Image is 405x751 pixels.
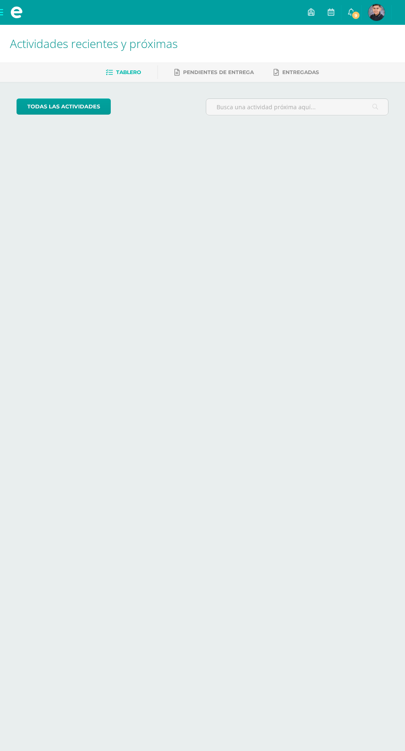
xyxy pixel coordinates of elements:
[282,69,319,75] span: Entregadas
[183,69,254,75] span: Pendientes de entrega
[106,66,141,79] a: Tablero
[17,98,111,115] a: todas las Actividades
[368,4,385,21] img: 63a5c5976b1b99e1ca55e2c308e91110.png
[10,36,178,51] span: Actividades recientes y próximas
[206,99,388,115] input: Busca una actividad próxima aquí...
[174,66,254,79] a: Pendientes de entrega
[274,66,319,79] a: Entregadas
[351,11,360,20] span: 9
[116,69,141,75] span: Tablero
